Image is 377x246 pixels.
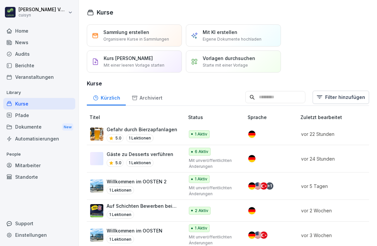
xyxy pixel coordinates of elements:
p: Status [188,114,245,121]
img: de.svg [248,207,256,214]
p: Willkommen im OOSTEN 2 [107,178,167,185]
img: tr.svg [260,231,267,239]
p: Eigene Dokumente hochladen [203,36,261,42]
img: ix1ykoc2zihs2snthutkekki.png [90,179,103,193]
p: 1 Lektionen [107,235,134,243]
p: Sprache [248,114,298,121]
a: Archiviert [126,89,168,106]
img: de.svg [248,182,256,190]
p: Kurs [PERSON_NAME] [104,55,153,62]
div: Dokumente [3,121,75,133]
p: Mit unveröffentlichten Änderungen [189,185,237,197]
p: Mit einer leeren Vorlage starten [104,62,164,68]
button: Filter hinzufügen [313,91,369,104]
p: 5.0 [115,135,121,141]
p: 1 Aktiv [195,131,207,137]
p: 6 Aktiv [195,149,208,155]
p: vor 22 Stunden [301,131,368,138]
img: de.svg [248,155,256,162]
a: Einstellungen [3,229,75,241]
p: vor 2 Wochen [301,207,368,214]
p: Sammlung erstellen [103,29,149,36]
h1: Kurse [97,8,113,17]
p: Library [3,87,75,98]
p: vor 5 Tagen [301,183,368,190]
p: [PERSON_NAME] Völsch [18,7,67,13]
p: Mit unveröffentlichten Änderungen [189,234,237,246]
img: tr.svg [260,182,267,190]
a: Veranstaltungen [3,71,75,83]
a: Audits [3,48,75,60]
p: 1 Lektionen [107,186,134,194]
img: us.svg [254,231,261,239]
img: de.svg [248,231,256,239]
p: 5.0 [115,160,121,166]
p: Starte mit einer Vorlage [203,62,248,68]
img: vko4dyk4lnfa1fwbu5ui5jwj.png [90,204,103,217]
p: 1 Aktiv [195,225,207,231]
p: cuisyn [18,13,67,17]
div: + 1 [266,182,273,190]
p: Titel [89,114,186,121]
p: Gäste zu Desserts verführen [107,151,173,158]
p: vor 3 Wochen [301,232,368,239]
img: us.svg [254,182,261,190]
p: 1 Lektionen [107,211,134,219]
a: Mitarbeiter [3,160,75,171]
p: Gefahr durch Bierzapfanlagen [107,126,177,133]
p: People [3,149,75,160]
p: Mit unveröffentlichten Änderungen [189,158,237,169]
img: de.svg [248,131,256,138]
p: 1 Lektionen [126,134,154,142]
a: Pfade [3,109,75,121]
a: News [3,37,75,48]
p: Zuletzt bearbeitet [300,114,376,121]
p: Organisiere Kurse in Sammlungen [103,36,169,42]
p: 2 Aktiv [195,208,208,214]
div: Support [3,218,75,229]
a: Standorte [3,171,75,183]
div: New [62,123,73,131]
p: vor 24 Stunden [301,155,368,162]
a: DokumenteNew [3,121,75,133]
a: Kürzlich [87,89,126,106]
img: ix1ykoc2zihs2snthutkekki.png [90,229,103,242]
p: Vorlagen durchsuchen [203,55,255,62]
a: Automatisierungen [3,133,75,144]
p: Auf Schichten Bewerben beim FSV in der E2N App! [107,202,178,209]
img: qzbg82cgt8jq7fqwcdf1ej87.png [90,128,103,141]
p: Mit KI erstellen [203,29,237,36]
a: Home [3,25,75,37]
p: 1 Lektionen [126,159,154,167]
p: 1 Aktiv [195,176,207,182]
a: Kurse [3,98,75,109]
a: Berichte [3,60,75,71]
p: Willkommen im OOSTEN [107,227,162,234]
h3: Kurse [87,79,369,87]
